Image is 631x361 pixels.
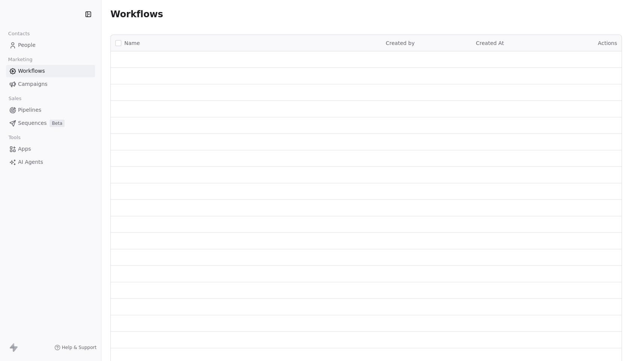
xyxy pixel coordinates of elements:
span: Name [124,39,140,47]
span: Actions [598,40,617,46]
span: Marketing [5,54,36,65]
span: Pipelines [18,106,41,114]
a: Help & Support [54,345,97,351]
a: SequencesBeta [6,117,95,129]
span: Apps [18,145,31,153]
span: Sales [5,93,25,104]
a: Workflows [6,65,95,77]
span: Campaigns [18,80,47,88]
span: Workflows [18,67,45,75]
span: Tools [5,132,24,143]
a: People [6,39,95,51]
span: People [18,41,36,49]
span: AI Agents [18,158,43,166]
span: Workflows [110,9,163,19]
span: Created At [476,40,504,46]
a: AI Agents [6,156,95,168]
a: Campaigns [6,78,95,90]
a: Apps [6,143,95,155]
span: Beta [50,120,65,127]
span: Help & Support [62,345,97,351]
span: Contacts [5,28,33,39]
span: Sequences [18,119,47,127]
a: Pipelines [6,104,95,116]
span: Created by [386,40,415,46]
